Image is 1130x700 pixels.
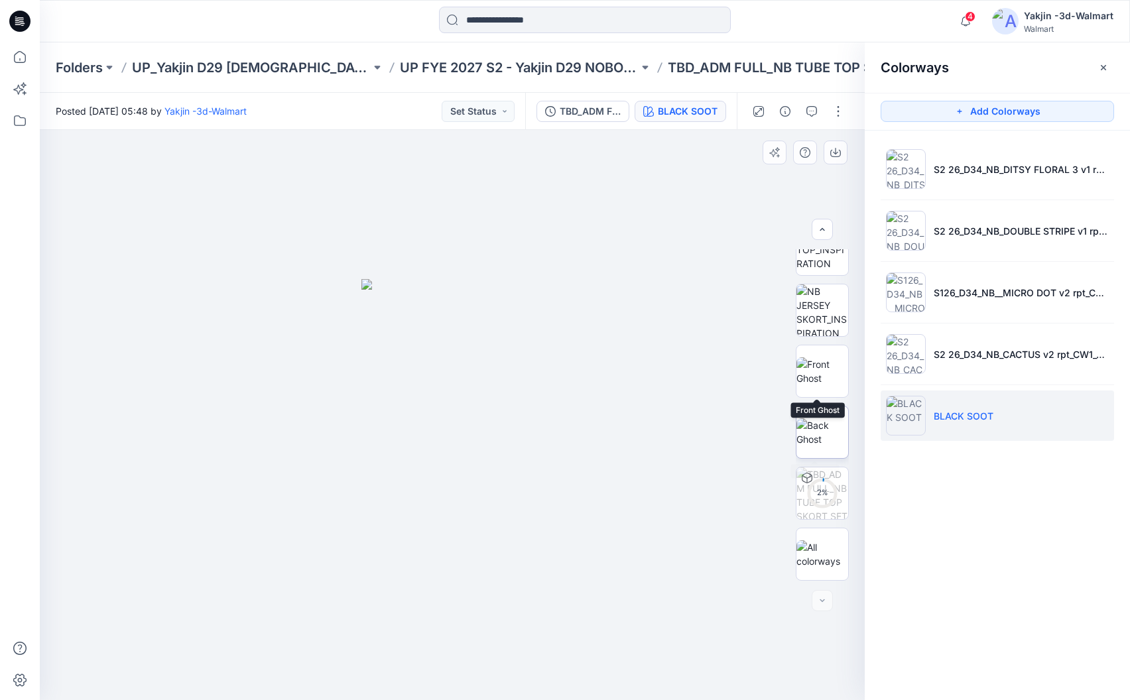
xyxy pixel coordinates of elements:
img: Back Ghost [796,418,848,446]
p: S126_D34_NB__MICRO DOT v2 rpt_CW5_VIVID WHT BLUE SAPPHIRE_WM [934,286,1109,300]
span: 4 [965,11,975,22]
div: Walmart [1024,24,1113,34]
p: S2 26_D34_NB_DOUBLE STRIPE v1 rpt_CW5_PEACH MIMOSA_WM [934,224,1109,238]
img: Front Ghost [796,357,848,385]
img: All colorways [796,540,848,568]
img: NB JERSEY SKORT_INSPIRATION [796,284,848,336]
button: TBD_ADM FULL_NB TUBE TOP SKORT SET [536,101,629,122]
img: S2 26_D34_NB_CACTUS v2 rpt_CW1_VIVID WHITE_WM [886,334,926,374]
h2: Colorways [881,60,949,76]
img: BLACK SOOT [886,396,926,436]
img: eyJhbGciOiJIUzI1NiIsImtpZCI6IjAiLCJzbHQiOiJzZXMiLCJ0eXAiOiJKV1QifQ.eyJkYXRhIjp7InR5cGUiOiJzdG9yYW... [361,279,543,700]
img: S2 26_D34_NB_DOUBLE STRIPE v1 rpt_CW5_PEACH MIMOSA_WM [886,211,926,251]
p: S2 26_D34_NB_CACTUS v2 rpt_CW1_VIVID WHITE_WM [934,347,1109,361]
a: UP FYE 2027 S2 - Yakjin D29 NOBO [DEMOGRAPHIC_DATA] Sleepwear [400,58,639,77]
div: TBD_ADM FULL_NB TUBE TOP SKORT SET [560,104,621,119]
img: S126_D34_NB__MICRO DOT v2 rpt_CW5_VIVID WHT BLUE SAPPHIRE_WM [886,272,926,312]
p: TBD_ADM FULL_NB TUBE TOP SKORT SET [668,58,907,77]
button: Add Colorways [881,101,1114,122]
div: BLACK SOOT [658,104,718,119]
img: S2 26_D34_NB_DITSY FLORAL 3 v1 rptcc_CW20_LIGHT BIRCH_WM [886,149,926,189]
img: NB TUBE TOP_INSPIRATION [796,229,848,270]
a: Yakjin -3d-Walmart [164,105,247,117]
button: Details [775,101,796,122]
p: BLACK SOOT [934,409,993,423]
img: avatar [992,8,1019,34]
p: S2 26_D34_NB_DITSY FLORAL 3 v1 rptcc_CW20_LIGHT BIRCH_WM [934,162,1109,176]
span: Posted [DATE] 05:48 by [56,104,247,118]
div: Yakjin -3d-Walmart [1024,8,1113,24]
div: 2 % [806,487,838,498]
a: Folders [56,58,103,77]
img: TBD_ADM FULL_NB TUBE TOP SKORT SET BLACK SOOT [796,467,848,519]
a: UP_Yakjin D29 [DEMOGRAPHIC_DATA] Sleep [132,58,371,77]
button: BLACK SOOT [635,101,726,122]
